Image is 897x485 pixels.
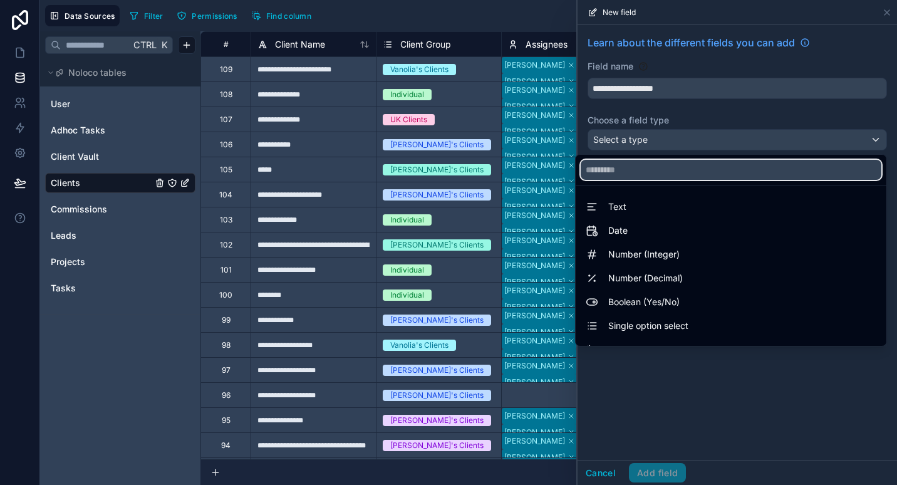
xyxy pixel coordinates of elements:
div: [PERSON_NAME] [504,285,565,296]
a: Adhoc Tasks [51,124,152,137]
span: Noloco tables [68,66,127,79]
div: 107 [220,115,232,125]
span: Number (Decimal) [608,271,683,286]
span: Commissions [51,203,107,216]
a: Projects [51,256,152,268]
div: [PERSON_NAME] [504,176,565,187]
div: 97 [222,365,231,375]
div: [PERSON_NAME] [504,226,565,237]
div: [PERSON_NAME] [504,201,565,212]
div: [PERSON_NAME] [504,126,565,137]
div: [PERSON_NAME] [504,210,565,221]
div: [PERSON_NAME] [504,85,565,96]
div: [PERSON_NAME] [504,260,565,271]
div: Leads [45,226,195,246]
div: [PERSON_NAME]'s Clients [390,390,484,401]
div: [PERSON_NAME] [504,360,565,372]
button: Find column [247,6,316,25]
div: Individual [390,89,424,100]
div: Individual [390,264,424,276]
div: Projects [45,252,195,272]
div: 104 [219,190,232,200]
button: Data Sources [45,5,120,26]
span: Find column [266,11,311,21]
div: Tasks [45,278,195,298]
span: User [51,98,70,110]
div: 100 [219,290,232,300]
div: 98 [222,340,231,350]
span: Boolean (Yes/No) [608,295,680,310]
div: Clients [45,173,195,193]
div: [PERSON_NAME] [504,301,565,313]
div: User [45,94,195,114]
div: [PERSON_NAME] [504,452,565,463]
div: [PERSON_NAME] [504,410,565,422]
a: Permissions [172,6,246,25]
div: [PERSON_NAME]'s Clients [390,415,484,426]
span: Data Sources [65,11,115,21]
div: Commissions [45,199,195,219]
div: UK Clients [390,114,427,125]
span: Adhoc Tasks [51,124,105,137]
div: [PERSON_NAME] [504,110,565,121]
div: [PERSON_NAME]'s Clients [390,365,484,376]
a: Client Vault [51,150,152,163]
div: Individual [390,289,424,301]
span: Client Vault [51,150,99,163]
div: 102 [220,240,232,250]
div: [PERSON_NAME]'s Clients [390,239,484,251]
span: Tasks [51,282,76,295]
span: Number (Integer) [608,247,680,262]
div: [PERSON_NAME] [504,352,565,363]
span: Single option select [608,318,688,333]
span: Permissions [192,11,237,21]
div: Vanolia's Clients [390,64,448,75]
span: Projects [51,256,85,268]
div: # [210,39,241,49]
span: Multiple option select [608,342,696,357]
div: [PERSON_NAME] [504,435,565,447]
div: Client Vault [45,147,195,167]
div: [PERSON_NAME]'s Clients [390,139,484,150]
div: [PERSON_NAME]'s Clients [390,164,484,175]
a: Tasks [51,282,152,295]
span: Client Group [400,38,451,51]
div: 109 [220,65,232,75]
a: Clients [51,177,152,189]
div: [PERSON_NAME] [504,76,565,87]
div: [PERSON_NAME] [504,276,565,288]
a: Leads [51,229,152,242]
span: Ctrl [132,37,158,53]
div: 95 [222,415,231,425]
div: [PERSON_NAME] [504,185,565,196]
div: 105 [220,165,232,175]
div: [PERSON_NAME] [504,60,565,71]
span: Date [608,223,628,238]
span: K [160,41,169,50]
div: 103 [220,215,232,225]
div: [PERSON_NAME] [504,160,565,171]
span: Filter [144,11,163,21]
div: 96 [222,390,231,400]
div: 101 [220,265,232,275]
div: [PERSON_NAME] [504,310,565,321]
button: Filter [125,6,168,25]
div: [PERSON_NAME]'s Clients [390,315,484,326]
a: User [51,98,152,110]
div: Adhoc Tasks [45,120,195,140]
div: 106 [220,140,232,150]
div: [PERSON_NAME] [504,377,565,388]
div: 108 [220,90,232,100]
div: [PERSON_NAME] [504,101,565,112]
div: [PERSON_NAME] [504,135,565,146]
span: Leads [51,229,76,242]
div: [PERSON_NAME] [504,151,565,162]
a: Commissions [51,203,152,216]
span: Client Name [275,38,325,51]
div: Vanolia's Clients [390,340,448,351]
div: [PERSON_NAME] [504,235,565,246]
span: Clients [51,177,80,189]
span: Text [608,199,626,214]
div: 94 [221,441,231,451]
button: Permissions [172,6,241,25]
